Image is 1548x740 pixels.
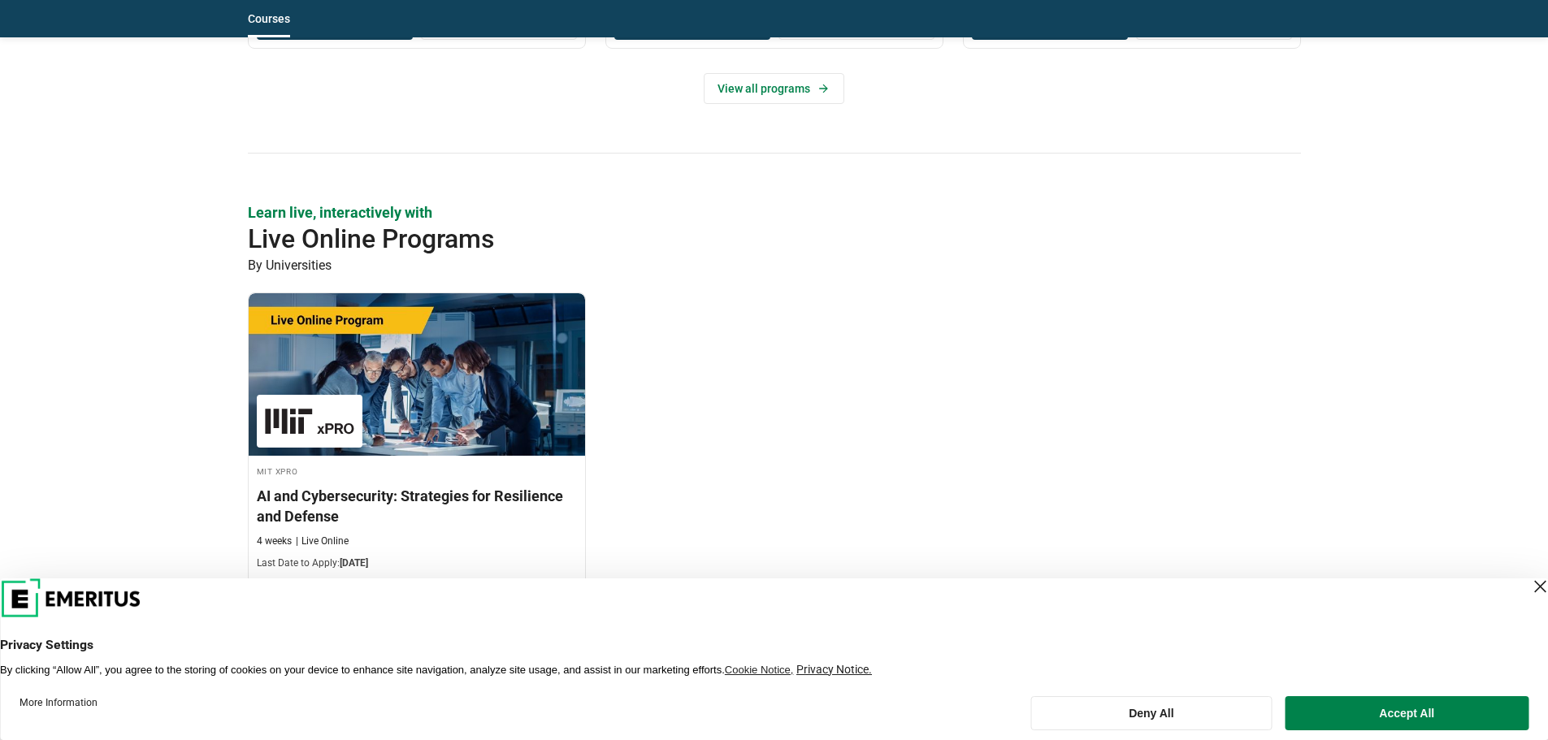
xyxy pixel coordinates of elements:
p: Live Online [296,534,349,548]
p: Learn live, interactively with [248,202,1301,223]
p: Last Date to Apply: [257,556,577,570]
h3: AI and Cybersecurity: Strategies for Resilience and Defense [257,486,577,526]
h2: Live Online Programs [248,223,1195,255]
p: By Universities [248,255,1301,276]
a: View all programs [704,73,844,104]
h4: MIT xPRO [257,464,577,478]
a: AI and Machine Learning Course by MIT xPRO - August 20, 2025 MIT xPRO MIT xPRO AI and Cybersecuri... [249,293,585,578]
img: AI and Cybersecurity: Strategies for Resilience and Defense | Online AI and Machine Learning Course [249,293,585,456]
img: MIT xPRO [265,403,354,439]
p: 4 weeks [257,534,292,548]
span: [DATE] [340,557,368,569]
